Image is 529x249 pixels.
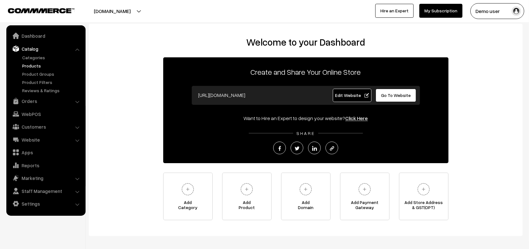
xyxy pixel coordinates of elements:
[512,6,521,16] img: user
[8,134,83,145] a: Website
[238,181,255,198] img: plus.svg
[8,95,83,107] a: Orders
[8,198,83,209] a: Settings
[8,147,83,158] a: Apps
[293,131,318,136] span: SHARE
[333,89,371,102] a: Edit Website
[340,200,389,213] span: Add Payment Gateway
[356,181,373,198] img: plus.svg
[8,160,83,171] a: Reports
[8,43,83,54] a: Catalog
[281,200,330,213] span: Add Domain
[21,79,83,86] a: Product Filters
[8,8,74,13] img: COMMMERCE
[8,121,83,132] a: Customers
[381,93,411,98] span: Go To Website
[376,89,416,102] a: Go To Website
[222,173,272,220] a: AddProduct
[163,114,448,122] div: Want to Hire an Expert to design your website?
[340,173,390,220] a: Add PaymentGateway
[8,6,63,14] a: COMMMERCE
[179,181,197,198] img: plus.svg
[335,93,369,98] span: Edit Website
[164,200,212,213] span: Add Category
[345,115,368,121] a: Click Here
[21,71,83,77] a: Product Groups
[297,181,314,198] img: plus.svg
[21,62,83,69] a: Products
[8,30,83,41] a: Dashboard
[419,4,462,18] a: My Subscription
[415,181,432,198] img: plus.svg
[95,36,516,48] h2: Welcome to your Dashboard
[21,87,83,94] a: Reviews & Ratings
[399,173,448,220] a: Add Store Address& GST(OPT)
[399,200,448,213] span: Add Store Address & GST(OPT)
[8,108,83,120] a: WebPOS
[21,54,83,61] a: Categories
[470,3,524,19] button: Demo user
[375,4,414,18] a: Hire an Expert
[223,200,271,213] span: Add Product
[8,185,83,197] a: Staff Management
[281,173,331,220] a: AddDomain
[8,172,83,184] a: Marketing
[72,3,153,19] button: [DOMAIN_NAME]
[163,66,448,78] p: Create and Share Your Online Store
[163,173,213,220] a: AddCategory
